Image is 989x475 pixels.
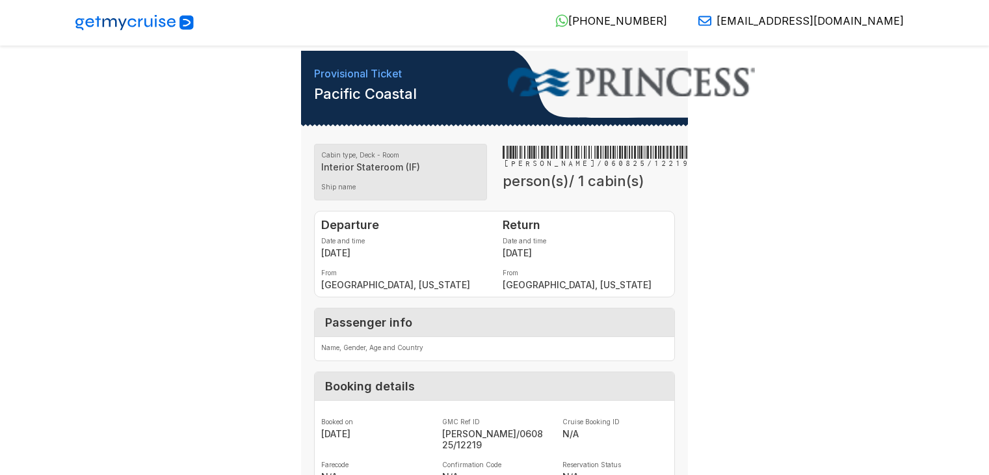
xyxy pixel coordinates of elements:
span: person(s)/ 1 cabin(s) [503,172,644,189]
label: Name, Gender, Age and Country [321,344,668,351]
h6: Provisional Ticket [314,68,482,80]
label: GMC Ref ID [442,418,547,426]
strong: [DATE] [321,428,427,439]
label: Date and time [503,237,668,245]
strong: [DATE] [503,247,668,258]
label: Farecode [321,461,427,468]
span: [EMAIL_ADDRESS][DOMAIN_NAME] [717,14,904,27]
strong: Interior Stateroom (IF) [321,161,480,172]
label: From [503,269,668,277]
strong: [PERSON_NAME]/060825/12219 [442,428,547,450]
div: Booking details [315,372,674,401]
label: From [321,269,487,277]
label: Confirmation Code [442,461,547,468]
strong: [GEOGRAPHIC_DATA], [US_STATE] [321,279,487,290]
a: [EMAIL_ADDRESS][DOMAIN_NAME] [688,14,904,27]
label: Cabin type, Deck - Room [321,151,480,159]
h4: Departure [321,218,487,232]
h1: Pacific Coastal [314,85,482,102]
strong: N/A [562,428,668,439]
label: Booked on [321,418,427,426]
h4: Return [503,218,668,232]
label: Reservation Status [562,461,668,468]
label: Cruise Booking ID [562,418,668,426]
a: [PHONE_NUMBER] [545,14,667,27]
img: Email [698,14,711,27]
span: [PHONE_NUMBER] [568,14,667,27]
label: Ship name [321,183,480,191]
h3: [PERSON_NAME]/060825/12219 [503,144,676,170]
label: Date and time [321,237,487,245]
img: WhatsApp [555,14,568,27]
div: Passenger info [315,308,674,337]
strong: [DATE] [321,247,487,258]
strong: [GEOGRAPHIC_DATA], [US_STATE] [503,279,668,290]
